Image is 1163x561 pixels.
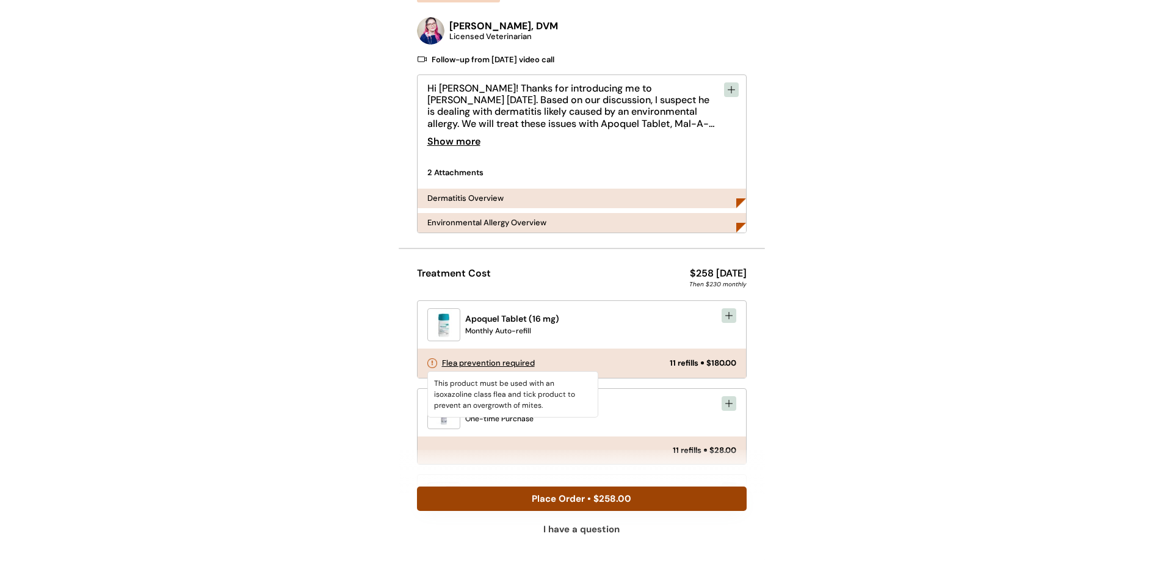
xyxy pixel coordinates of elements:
p: Hi [PERSON_NAME]! Thanks for introducing me to [PERSON_NAME] [DATE]. Based on our discussion, I s... [427,82,718,129]
div: Licensed Veterinarian [449,32,532,40]
div: Follow-up from [DATE] video call [432,56,747,63]
img: Rectangle%20166.png [736,198,746,208]
div: $180.00 [706,359,736,367]
div: 11 refills [670,359,698,367]
div: $28.00 [709,446,736,454]
div: 2 Attachments [418,161,746,184]
div: Monthly Auto-refill [465,325,531,336]
div: I have a question [543,525,620,534]
div: Apoquel Tablet (16 mg) [465,313,559,325]
div: This product must be used with an isoxazoline class flea and tick product to prevent an overgrowt... [428,372,598,417]
div: Environmental Allergy Overview [427,219,546,226]
div: $258 [DATE] [690,269,747,278]
div: Dermatitis Overview [427,194,504,202]
div: Treatment Cost [417,269,491,278]
img: Rectangle%20166.png [736,223,746,233]
button: Place Order • $258.00 [417,487,747,511]
div: Flea prevention required [442,359,535,367]
div: 11 refills [673,446,701,454]
div: Then $230 monthly [689,278,747,291]
div: Show more [427,129,480,154]
div: [PERSON_NAME], DVM [449,21,558,31]
div: One-time Purchase [465,413,534,424]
